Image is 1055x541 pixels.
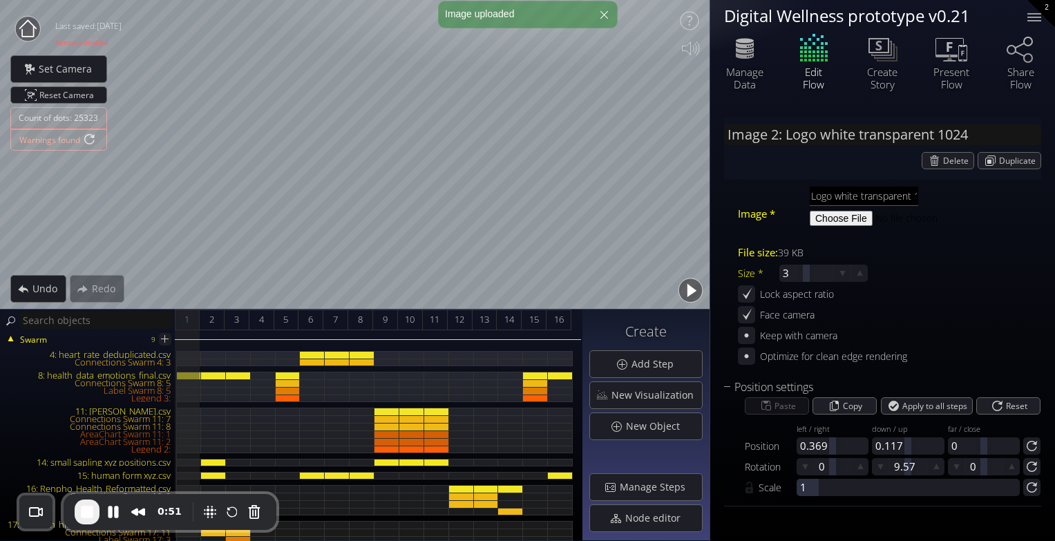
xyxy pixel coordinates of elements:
div: Share Flow [996,66,1045,91]
div: Optimize for clean edge rendering [760,348,907,365]
div: Connections Swarm 11: 7 [1,415,176,423]
div: Present Flow [927,66,976,91]
span: 7 [333,311,338,328]
span: Add Step [631,357,682,371]
span: 13 [479,311,489,328]
div: Size * [738,265,779,282]
span: 14 [504,311,514,328]
span: New Visualization [611,388,702,402]
div: 8: health_data_emotions_final.csv [1,372,176,379]
div: Manage Data [721,66,769,91]
div: 16: Renpho_Health_Reformatted.csv [1,485,176,493]
div: Connections Swarm 16: 13 [1,508,176,515]
span: Reset Camera [39,87,99,103]
span: Set Camera [38,62,100,76]
div: Digital Wellness prototype v0.21 [724,7,1010,24]
div: down / up [872,425,944,435]
div: 4: heart_rate_deduplicated.csv [1,351,176,359]
span: 2 [209,311,214,328]
span: 8 [358,311,363,328]
div: Connections Swarm 17: 11 [1,529,176,536]
div: 14: small sapling xyz positions.csv [1,459,176,466]
span: 4 [259,311,264,328]
div: Rotation [745,458,797,475]
div: left / right [797,425,868,435]
span: Apply to all steps [902,398,972,414]
div: Connections Swarm 16: 9 [1,493,176,500]
div: far / close [948,425,1020,435]
div: 17: emotion_hierarchy_from_diagram.csv [1,521,176,529]
div: 11: [PERSON_NAME].csv [1,408,176,415]
div: Legend 2: [1,446,176,453]
span: New Object [625,419,688,433]
span: Manage Steps [619,480,694,494]
div: 39 KB [778,244,804,261]
span: 9 [383,311,388,328]
span: 10 [405,311,415,328]
span: Copy [843,398,867,414]
input: Image [810,187,918,206]
span: 16 [554,311,564,328]
div: Lock values together [745,479,759,496]
div: Connections Swarm 8: 5 [1,379,176,387]
span: 15 [529,311,539,328]
span: Delete [943,153,973,169]
span: 12 [455,311,464,328]
input: Search objects [19,312,173,329]
span: Swarm [19,334,47,346]
span: 5 [283,311,288,328]
span: 6 [308,311,313,328]
div: Keep with camera [760,327,837,344]
div: Create Story [858,66,906,91]
div: Connections Swarm 11: 8 [1,423,176,430]
div: Label Swarm 8: 5 [1,387,176,395]
div: Scale [759,479,797,496]
div: 9 [151,331,155,348]
span: Duplicate [999,153,1040,169]
div: Connections Swarm 4: 3 [1,359,176,366]
div: AreaChart Swarm 11: 2 [1,438,176,446]
div: Undo action [10,275,66,303]
span: File size: [738,244,778,261]
div: Position [745,437,797,455]
span: Image * [738,205,775,222]
span: 3 [234,311,239,328]
div: 15: human form xyz.csv [1,472,176,480]
div: Lock aspect ratio [760,285,834,303]
span: Undo [32,282,66,296]
div: AreaChart Swarm 11: 1 [1,430,176,438]
div: Connections Swarm 16: 10 [1,500,176,508]
div: Legend 3: [1,395,176,402]
h3: Create [589,324,703,339]
span: Reset [1005,398,1032,414]
span: Node editor [625,511,689,525]
span: 1 [184,311,189,328]
span: 11 [430,311,439,328]
div: Face camera [760,306,815,323]
div: Position settings [724,379,1024,396]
